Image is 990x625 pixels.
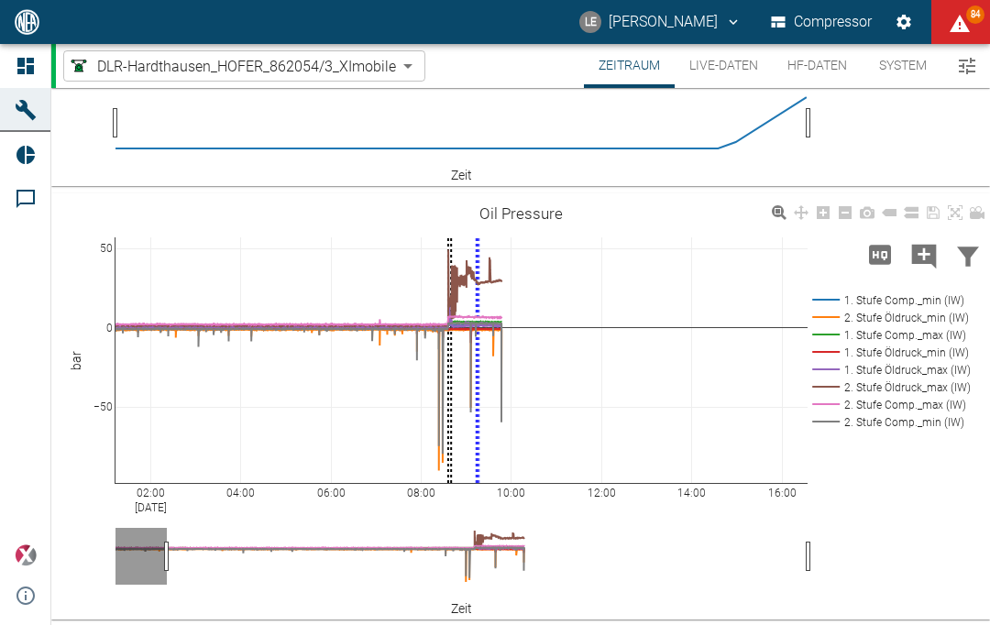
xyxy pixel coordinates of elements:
button: Einstellungen [887,5,920,38]
img: logo [13,9,41,34]
button: System [862,44,944,88]
button: Zeitraum [584,44,675,88]
a: DLR-Hardthausen_HOFER_862054/3_XImobile [68,55,396,77]
span: DLR-Hardthausen_HOFER_862054/3_XImobile [97,56,396,77]
button: Menü umschalten [951,50,983,82]
span: 84 [966,5,984,24]
text: 2. Stufe Öldruck_max (IW) [844,381,971,394]
img: Xplore Logo [15,544,37,566]
div: LE [579,11,601,33]
button: Live-Daten [675,44,773,88]
button: lucas.eissen@neuman-esser.com [577,5,744,38]
button: Daten filtern [946,231,990,279]
button: Kommentar hinzufügen [902,231,946,279]
text: 1. Stufe Öldruck_max (IW) [844,364,971,377]
button: HF-Daten [773,44,862,88]
button: Compressor [767,5,876,38]
span: Hohe Auflösung [858,245,902,262]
